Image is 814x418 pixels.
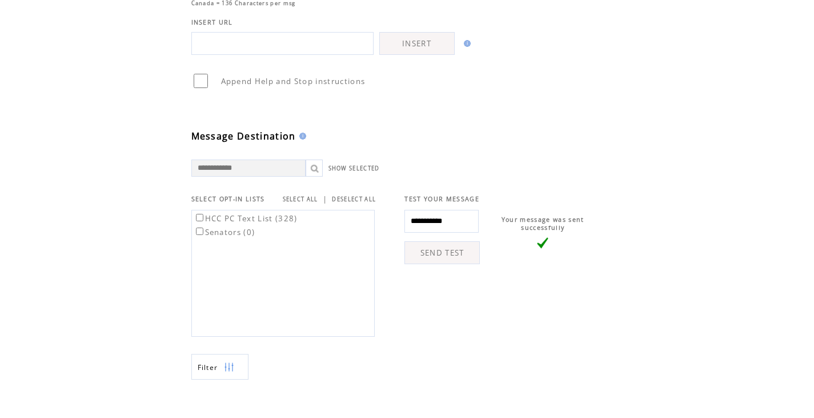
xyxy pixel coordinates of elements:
[502,216,584,232] span: Your message was sent successfully
[194,227,255,237] label: Senators (0)
[196,214,203,221] input: HCC PC Text List (328)
[537,237,548,249] img: vLarge.png
[191,18,233,26] span: INSERT URL
[460,40,471,47] img: help.gif
[224,355,234,380] img: filters.png
[196,228,203,235] input: Senators (0)
[283,196,318,203] a: SELECT ALL
[404,241,480,264] a: SEND TEST
[191,130,296,142] span: Message Destination
[379,32,455,55] a: INSERT
[332,196,376,203] a: DESELECT ALL
[191,354,248,380] a: Filter
[323,194,327,204] span: |
[404,195,479,203] span: TEST YOUR MESSAGE
[328,165,380,172] a: SHOW SELECTED
[296,133,306,140] img: help.gif
[221,76,366,86] span: Append Help and Stop instructions
[194,213,298,224] label: HCC PC Text List (328)
[198,363,218,372] span: Show filters
[191,195,265,203] span: SELECT OPT-IN LISTS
